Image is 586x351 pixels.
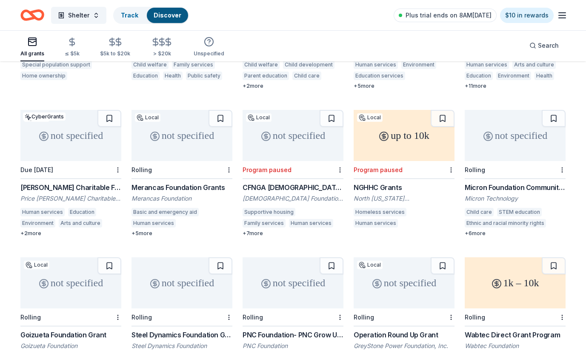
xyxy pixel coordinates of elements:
button: $5k to $20k [100,34,130,61]
div: Due [DATE] [20,166,53,173]
div: Human services [131,219,176,227]
div: Health [163,72,183,80]
div: Merancas Foundation Grants [131,182,232,193]
a: not specifiedLocalProgram pausedCFNGA [DEMOGRAPHIC_DATA] Community Grants[DEMOGRAPHIC_DATA] Found... [243,110,343,237]
div: + 5 more [131,230,232,237]
div: > $20k [151,50,173,57]
div: Rolling [20,314,41,321]
div: not specified [465,110,566,161]
div: Ethnic and racial minority rights [465,219,546,227]
div: Human services [354,219,398,227]
a: not specifiedLocalRollingMerancas Foundation GrantsMerancas FoundationBasic and emergency aidHuma... [131,110,232,237]
div: Education [68,208,96,216]
div: Rolling [465,166,485,173]
div: 1k – 10k [465,257,566,308]
div: Human services [20,208,65,216]
a: $10 in rewards [500,8,554,23]
div: Arts and culture [59,219,102,227]
div: NGHHC Grants [354,182,455,193]
div: Environment [401,60,436,69]
div: Local [357,113,383,122]
div: Public safety [186,72,222,80]
div: up to 10k [354,110,455,161]
div: Rolling [131,166,152,173]
button: Search [523,37,566,54]
button: Shelter [51,7,106,24]
button: TrackDiscover [113,7,189,24]
span: Shelter [68,10,89,20]
div: + 5 more [354,83,455,89]
div: Local [135,113,160,122]
div: + 2 more [243,83,343,89]
div: Wabtec Direct Grant Program [465,330,566,340]
div: CyberGrants [23,112,66,121]
button: > $20k [151,34,173,61]
div: $5k to $20k [100,50,130,57]
div: Family services [243,219,286,227]
button: ≤ $5k [65,34,80,61]
div: not specified [243,257,343,308]
div: not specified [131,257,232,308]
div: not specified [243,110,343,161]
span: Plus trial ends on 8AM[DATE] [406,10,492,20]
div: Homeless services [354,208,406,216]
div: not specified [20,110,121,161]
div: ≤ $5k [65,50,80,57]
div: Goizueta Foundation Grant [20,330,121,340]
div: Local [24,261,49,269]
div: Child welfare [243,60,280,69]
div: Education [131,72,160,80]
div: Human services [465,60,509,69]
div: Steel Dynamics Foundation Grant [131,330,232,340]
div: not specified [354,257,455,308]
div: Rolling [243,314,263,321]
div: + 6 more [465,230,566,237]
button: All grants [20,33,44,61]
div: Child care [465,208,494,216]
a: up to 10kLocalProgram pausedNGHHC GrantsNorth [US_STATE] [DEMOGRAPHIC_DATA] Housing and Homeless ... [354,110,455,230]
span: Search [538,40,559,51]
div: + 7 more [243,230,343,237]
div: Basic and emergency aid [131,208,199,216]
div: Child welfare [131,60,169,69]
a: Track [121,12,138,19]
div: not specified [20,257,121,308]
div: [DEMOGRAPHIC_DATA] Foundation of [GEOGRAPHIC_DATA][US_STATE] [243,194,343,203]
div: Education [465,72,493,80]
div: Human services [354,60,398,69]
a: Home [20,5,44,25]
div: Program paused [243,166,292,173]
div: Unspecified [194,50,224,57]
div: CFNGA [DEMOGRAPHIC_DATA] Community Grants [243,182,343,193]
div: [PERSON_NAME] Charitable Fund Grant [20,182,121,193]
div: Child care [292,72,321,80]
div: PNC Foundation- PNC Grow Up Great [243,330,343,340]
a: not specifiedRollingMicron Foundation Community GrantMicron TechnologyChild careSTEM educationEth... [465,110,566,237]
div: Family services [172,60,215,69]
div: Child development [283,60,334,69]
div: Education services [354,72,405,80]
button: Unspecified [194,33,224,61]
div: not specified [131,110,232,161]
div: Rolling [354,314,374,321]
div: Micron Foundation Community Grant [465,182,566,193]
div: Arts and culture [512,60,556,69]
div: All grants [20,50,44,57]
div: Environment [496,72,531,80]
div: Home ownership [20,72,67,80]
div: Health [535,72,554,80]
div: Steel Dynamics Foundation [131,342,232,350]
div: Environment [20,219,55,227]
div: Local [357,261,383,269]
div: Special population support [20,60,92,69]
div: Rolling [131,314,152,321]
div: Price [PERSON_NAME] Charitable Fund [20,194,121,203]
div: + 11 more [465,83,566,89]
div: Operation Round Up Grant [354,330,455,340]
div: + 2 more [20,230,121,237]
div: Goizueta Foundation [20,342,121,350]
div: Merancas Foundation [131,194,232,203]
div: Wabtec Foundation [465,342,566,350]
div: GreyStone Power Foundation, Inc. [354,342,455,350]
a: Discover [154,12,181,19]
